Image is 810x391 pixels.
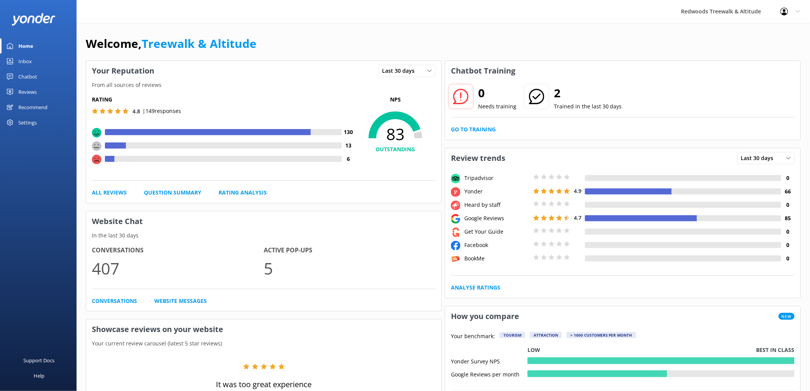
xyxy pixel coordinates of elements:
[462,214,531,222] div: Google Reviews
[779,313,795,320] span: New
[92,188,127,197] a: All Reviews
[18,115,37,130] div: Settings
[574,187,581,195] span: 4.9
[462,227,531,236] div: Get Your Guide
[781,214,795,222] h4: 85
[382,67,419,75] span: Last 30 days
[781,254,795,263] h4: 0
[781,174,795,182] h4: 0
[355,145,436,154] h4: OUTSTANDING
[781,227,795,236] h4: 0
[18,69,37,84] div: Chatbot
[462,254,531,263] div: BookMe
[86,81,441,89] p: From all sources of reviews
[445,61,521,81] h3: Chatbot Training
[445,306,525,326] h3: How you compare
[451,332,495,341] p: Your benchmark:
[264,245,436,255] h4: Active Pop-ups
[86,61,160,81] h3: Your Reputation
[142,107,181,115] p: | 149 responses
[741,154,778,162] span: Last 30 days
[18,84,37,100] div: Reviews
[34,368,44,383] div: Help
[554,84,622,102] h2: 2
[451,370,527,377] div: Google Reviews per month
[462,201,531,209] div: Heard by staff
[219,188,267,197] a: Rating Analysis
[527,346,540,354] p: Low
[18,38,33,54] div: Home
[342,141,355,150] h4: 13
[567,332,636,338] div: > 1000 customers per month
[18,54,32,69] div: Inbox
[92,95,355,104] h5: Rating
[86,211,441,231] h3: Website Chat
[574,214,581,221] span: 4.7
[478,102,516,111] p: Needs training
[132,108,140,115] span: 4.8
[500,332,525,338] div: Tourism
[92,245,264,255] h4: Conversations
[86,231,441,240] p: In the last 30 days
[18,100,47,115] div: Recommend
[478,84,516,102] h2: 0
[264,255,436,281] p: 5
[24,353,55,368] div: Support Docs
[86,34,256,53] h1: Welcome,
[86,319,441,339] h3: Showcase reviews on your website
[462,174,531,182] div: Tripadvisor
[11,13,56,26] img: yonder-white-logo.png
[451,283,500,292] a: Analyse Ratings
[144,188,201,197] a: Question Summary
[462,241,531,249] div: Facebook
[451,357,527,364] div: Yonder Survey NPS
[355,124,436,144] span: 83
[756,346,795,354] p: Best in class
[92,255,264,281] p: 407
[530,332,562,338] div: Attraction
[445,148,511,168] h3: Review trends
[342,128,355,136] h4: 130
[154,297,207,305] a: Website Messages
[355,95,436,104] p: NPS
[781,241,795,249] h4: 0
[342,155,355,163] h4: 6
[142,36,256,51] a: Treewalk & Altitude
[86,339,441,348] p: Your current review carousel (latest 5 star reviews)
[216,379,312,390] p: It was too great experience
[554,102,622,111] p: Trained in the last 30 days
[781,187,795,196] h4: 66
[462,187,531,196] div: Yonder
[781,201,795,209] h4: 0
[92,297,137,305] a: Conversations
[451,125,496,134] a: Go to Training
